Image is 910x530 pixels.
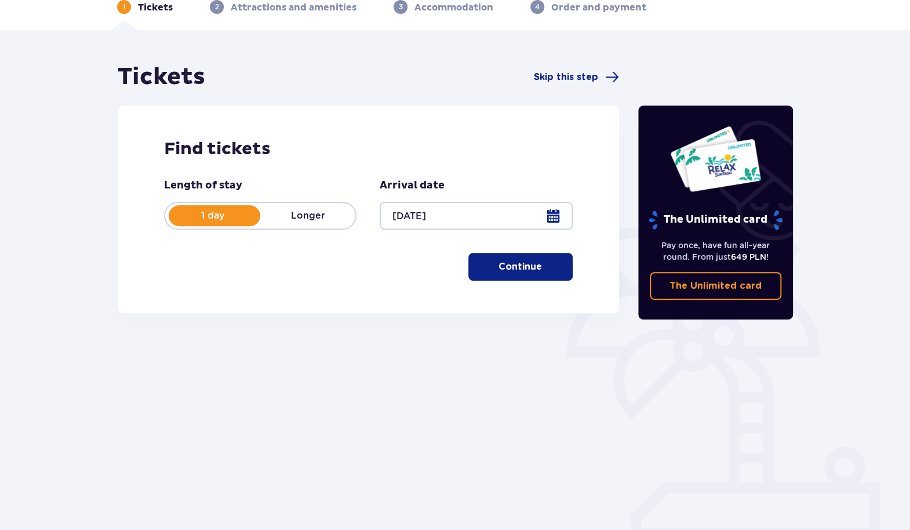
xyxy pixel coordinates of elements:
span: 649 PLN [730,252,766,262]
p: Tickets [138,1,173,14]
span: Skip this step [534,71,598,84]
p: Order and payment [551,1,646,14]
p: Accommodation [414,1,493,14]
p: The Unlimited card [647,210,784,230]
button: Continue [468,253,573,281]
img: Two entry cards to Suntago with the word 'UNLIMITED RELAX', featuring a white background with tro... [669,125,762,193]
h1: Tickets [118,63,205,92]
p: Continue [498,260,542,273]
p: 2 [215,2,219,12]
h2: Find tickets [164,138,573,160]
p: Longer [260,209,355,222]
p: Attractions and amenities [231,1,356,14]
a: The Unlimited card [650,272,782,300]
p: 1 day [165,209,260,222]
p: Pay once, have fun all-year round. From just ! [650,239,782,263]
p: 3 [399,2,403,12]
p: Length of stay [164,179,242,193]
p: 4 [535,2,540,12]
p: 1 [123,2,126,12]
p: Arrival date [380,179,445,193]
p: The Unlimited card [669,279,762,292]
a: Skip this step [534,70,619,84]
